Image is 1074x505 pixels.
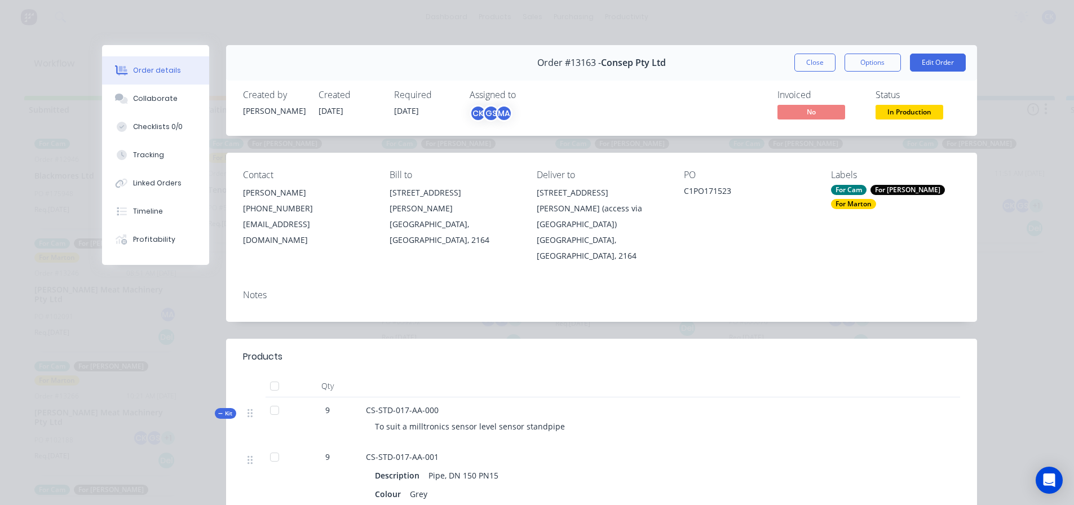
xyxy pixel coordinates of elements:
[133,178,182,188] div: Linked Orders
[876,105,943,122] button: In Production
[375,486,405,502] div: Colour
[537,170,666,180] div: Deliver to
[910,54,966,72] button: Edit Order
[537,185,666,264] div: [STREET_ADDRESS][PERSON_NAME] (access via [GEOGRAPHIC_DATA])[GEOGRAPHIC_DATA], [GEOGRAPHIC_DATA],...
[831,199,876,209] div: For Marton
[424,467,503,484] div: Pipe, DN 150 PN15
[133,65,181,76] div: Order details
[483,105,500,122] div: GS
[243,90,305,100] div: Created by
[133,206,163,216] div: Timeline
[319,90,381,100] div: Created
[394,90,456,100] div: Required
[394,105,419,116] span: [DATE]
[215,408,236,419] div: Kit
[243,170,372,180] div: Contact
[876,105,943,119] span: In Production
[243,105,305,117] div: [PERSON_NAME]
[1036,467,1063,494] div: Open Intercom Messenger
[243,201,372,216] div: [PHONE_NUMBER]
[390,170,519,180] div: Bill to
[325,404,330,416] span: 9
[133,234,175,245] div: Profitability
[831,170,960,180] div: Labels
[537,185,666,232] div: [STREET_ADDRESS][PERSON_NAME] (access via [GEOGRAPHIC_DATA])
[684,185,813,201] div: C1PO171523
[366,405,439,415] span: CS-STD-017-AA-000
[243,185,372,201] div: [PERSON_NAME]
[845,54,901,72] button: Options
[831,185,867,195] div: For Cam
[375,467,424,484] div: Description
[684,170,813,180] div: PO
[601,57,666,68] span: Consep Pty Ltd
[102,141,209,169] button: Tracking
[102,197,209,225] button: Timeline
[102,56,209,85] button: Order details
[133,122,183,132] div: Checklists 0/0
[102,113,209,141] button: Checklists 0/0
[133,94,178,104] div: Collaborate
[102,225,209,254] button: Profitability
[243,185,372,248] div: [PERSON_NAME][PHONE_NUMBER][EMAIL_ADDRESS][DOMAIN_NAME]
[218,409,233,418] span: Kit
[375,421,565,432] span: To suit a milltronics sensor level sensor standpipe
[243,290,960,300] div: Notes
[390,216,519,248] div: [GEOGRAPHIC_DATA], [GEOGRAPHIC_DATA], 2164
[794,54,836,72] button: Close
[325,451,330,463] span: 9
[405,486,432,502] div: Grey
[537,232,666,264] div: [GEOGRAPHIC_DATA], [GEOGRAPHIC_DATA], 2164
[102,85,209,113] button: Collaborate
[496,105,512,122] div: MA
[470,90,582,100] div: Assigned to
[870,185,945,195] div: For [PERSON_NAME]
[470,105,487,122] div: CK
[366,451,439,462] span: CS-STD-017-AA-001
[777,90,862,100] div: Invoiced
[294,375,361,397] div: Qty
[319,105,343,116] span: [DATE]
[537,57,601,68] span: Order #13163 -
[777,105,845,119] span: No
[390,185,519,216] div: [STREET_ADDRESS][PERSON_NAME]
[243,350,282,364] div: Products
[243,216,372,248] div: [EMAIL_ADDRESS][DOMAIN_NAME]
[133,150,164,160] div: Tracking
[102,169,209,197] button: Linked Orders
[470,105,512,122] button: CKGSMA
[876,90,960,100] div: Status
[390,185,519,248] div: [STREET_ADDRESS][PERSON_NAME][GEOGRAPHIC_DATA], [GEOGRAPHIC_DATA], 2164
